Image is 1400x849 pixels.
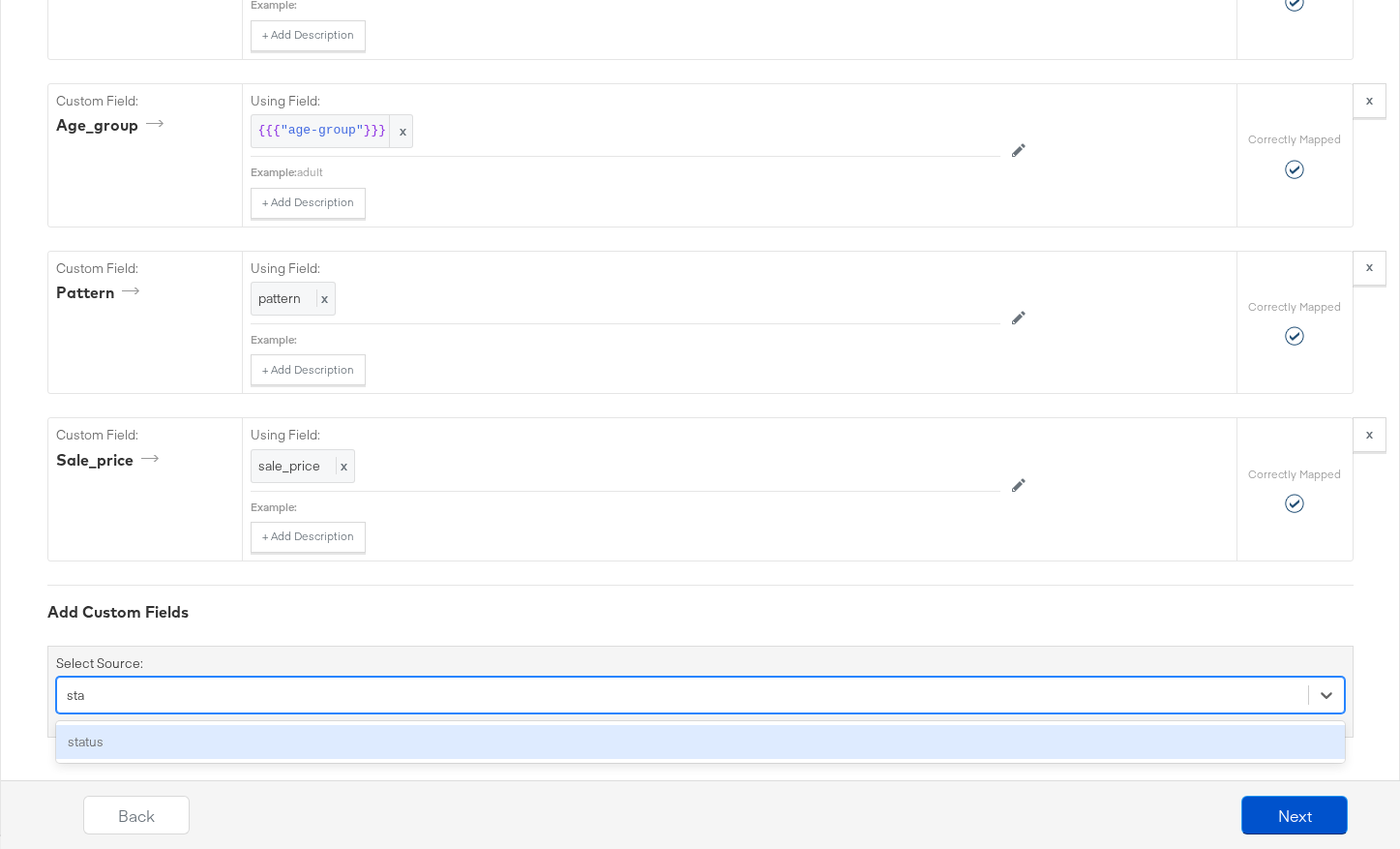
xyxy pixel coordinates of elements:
button: Next [1241,796,1348,834]
label: Custom Field: [56,259,234,278]
div: Example: [251,332,297,348]
label: Correctly Mapped [1248,132,1341,147]
div: Example: [251,165,297,180]
span: pattern [258,289,301,307]
label: Select Source: [56,654,143,673]
span: "age-group" [281,122,364,140]
label: Custom Field: [56,426,234,444]
div: adult [297,165,1000,180]
label: Using Field: [251,92,1000,110]
label: Using Field: [251,426,1000,444]
label: Correctly Mapped [1248,467,1341,482]
button: x [1353,251,1386,286]
button: x [1353,83,1386,118]
button: + Add Description [251,20,366,51]
div: sale_price [56,449,165,471]
button: Back [83,796,190,834]
div: pattern [56,282,146,304]
div: Example: [251,500,297,515]
span: x [316,289,328,307]
strong: x [1366,425,1373,442]
button: x [1353,417,1386,452]
span: sale_price [258,457,320,474]
span: }}} [364,122,386,140]
label: Correctly Mapped [1248,299,1341,315]
span: x [336,457,347,474]
div: status [56,725,1345,759]
strong: x [1366,91,1373,108]
button: + Add Description [251,188,366,219]
span: {{{ [258,122,281,140]
label: Using Field: [251,259,1000,278]
button: + Add Description [251,522,366,553]
label: Custom Field: [56,92,234,110]
div: age_group [56,114,170,136]
div: Add Custom Fields [47,601,1354,623]
button: + Add Description [251,354,366,385]
span: x [389,115,412,147]
strong: x [1366,258,1373,275]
